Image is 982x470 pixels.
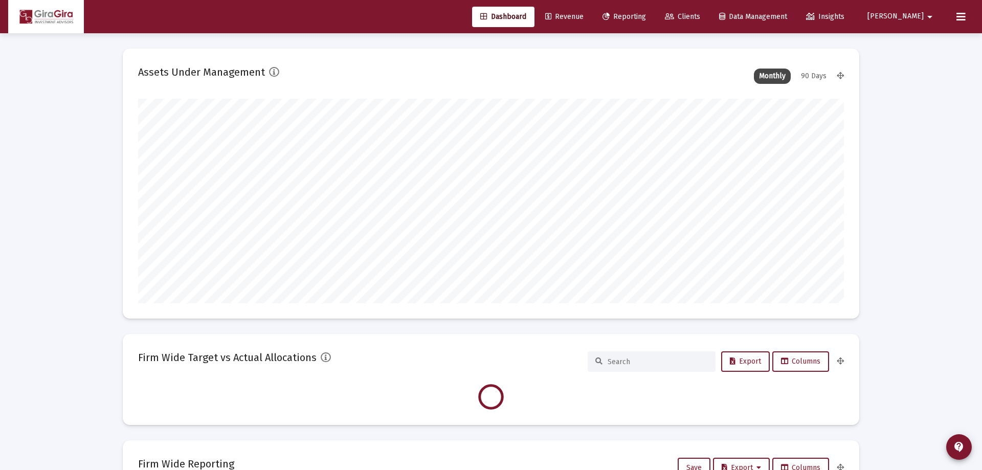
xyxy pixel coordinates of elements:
[594,7,654,27] a: Reporting
[953,441,965,453] mat-icon: contact_support
[665,12,700,21] span: Clients
[480,12,526,21] span: Dashboard
[711,7,795,27] a: Data Management
[138,349,317,366] h2: Firm Wide Target vs Actual Allocations
[781,357,820,366] span: Columns
[796,69,832,84] div: 90 Days
[924,7,936,27] mat-icon: arrow_drop_down
[721,351,770,372] button: Export
[608,357,708,366] input: Search
[719,12,787,21] span: Data Management
[855,6,948,27] button: [PERSON_NAME]
[730,357,761,366] span: Export
[657,7,708,27] a: Clients
[798,7,853,27] a: Insights
[602,12,646,21] span: Reporting
[537,7,592,27] a: Revenue
[772,351,829,372] button: Columns
[545,12,584,21] span: Revenue
[16,7,76,27] img: Dashboard
[754,69,791,84] div: Monthly
[138,64,265,80] h2: Assets Under Management
[867,12,924,21] span: [PERSON_NAME]
[806,12,844,21] span: Insights
[472,7,534,27] a: Dashboard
